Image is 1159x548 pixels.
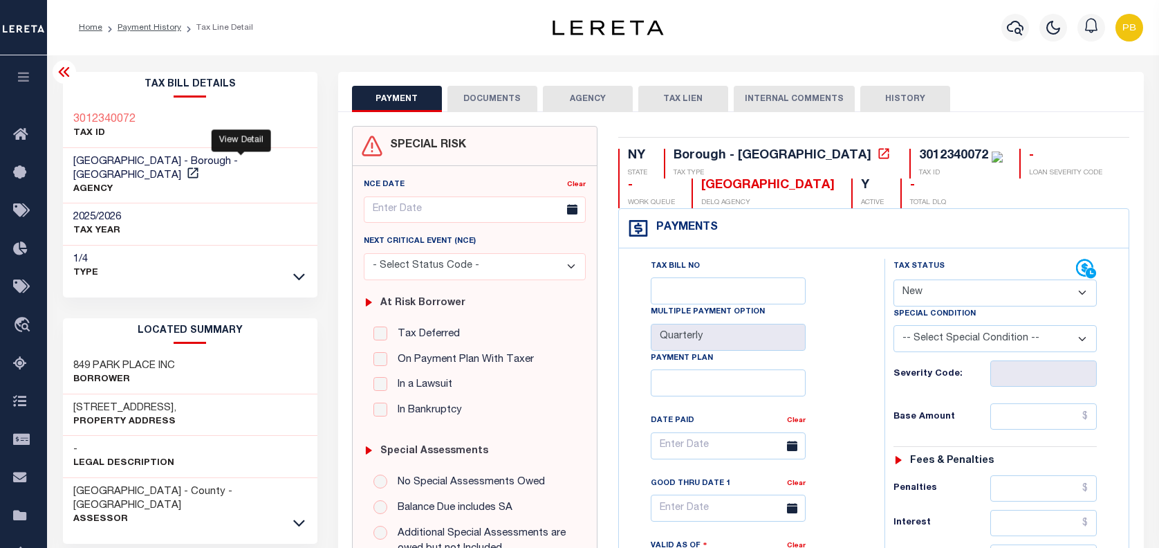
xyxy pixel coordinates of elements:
[73,183,307,197] p: AGENCY
[651,478,730,490] label: Good Thru Date 1
[73,457,174,471] p: Legal Description
[553,20,663,35] img: logo-dark.svg
[893,309,976,320] label: Special Condition
[860,86,950,112] button: HISTORY
[63,318,317,344] h2: LOCATED SUMMARY
[181,21,253,34] li: Tax Line Detail
[73,266,98,280] p: Type
[1029,149,1102,164] div: -
[651,415,694,427] label: Date Paid
[919,149,988,162] div: 3012340072
[701,179,835,194] div: [GEOGRAPHIC_DATA]
[364,197,586,223] input: Enter Date
[651,495,806,522] input: Enter Date
[352,86,442,112] button: PAYMENT
[391,327,460,342] label: Tax Deferred
[861,179,884,194] div: Y
[992,152,1003,163] img: check-icon-green.svg
[990,510,1097,536] input: $
[1029,168,1102,179] p: LOAN SEVERITY CODE
[447,86,537,112] button: DOCUMENTS
[919,168,1003,179] p: TAX ID
[383,139,466,152] h4: SPECIAL RISK
[73,443,174,457] h3: -
[13,317,35,335] i: travel_explore
[990,403,1097,430] input: $
[734,86,855,112] button: INTERNAL COMMENTS
[73,373,175,387] p: Borrower
[391,500,512,516] label: Balance Due includes SA
[364,179,405,191] label: NCE Date
[73,156,238,181] span: [GEOGRAPHIC_DATA] - Borough - [GEOGRAPHIC_DATA]
[212,129,271,152] div: View Detail
[638,86,728,112] button: TAX LIEN
[73,415,176,429] p: Property Address
[910,198,946,208] p: TOTAL DLQ
[118,24,181,32] a: Payment History
[651,432,806,459] input: Enter Date
[861,198,884,208] p: ACTIVE
[1115,14,1143,42] img: svg+xml;base64,PHN2ZyB4bWxucz0iaHR0cDovL3d3dy53My5vcmcvMjAwMC9zdmciIHBvaW50ZXItZXZlbnRzPSJub25lIi...
[380,298,465,309] h6: At Risk Borrower
[651,261,700,273] label: Tax Bill No
[651,353,713,365] label: Payment Plan
[787,480,806,487] a: Clear
[651,307,765,318] label: Multiple Payment Option
[893,518,991,529] h6: Interest
[73,513,307,527] p: Assessor
[73,359,175,373] h3: 849 PARK PLACE INC
[628,168,647,179] p: STATE
[391,377,452,393] label: In a Lawsuit
[73,127,136,140] p: TAX ID
[893,483,991,494] h6: Penalties
[63,72,317,98] h2: Tax Bill Details
[543,86,633,112] button: AGENCY
[910,455,994,467] h6: Fees & Penalties
[73,253,98,266] h3: 1/4
[73,401,176,415] h3: [STREET_ADDRESS],
[391,475,545,491] label: No Special Assessments Owed
[364,236,476,248] label: Next Critical Event (NCE)
[391,403,462,419] label: In Bankruptcy
[674,149,871,162] div: Borough - [GEOGRAPHIC_DATA]
[628,179,675,194] div: -
[73,224,121,238] p: TAX YEAR
[910,179,946,194] div: -
[380,446,488,457] h6: Special Assessments
[893,369,991,380] h6: Severity Code:
[79,24,102,32] a: Home
[73,210,121,224] h3: 2025/2026
[893,412,991,423] h6: Base Amount
[649,221,718,235] h4: Payments
[73,485,307,513] h3: [GEOGRAPHIC_DATA] - County - [GEOGRAPHIC_DATA]
[787,417,806,424] a: Clear
[701,198,835,208] p: DELQ AGENCY
[628,149,647,164] div: NY
[567,181,586,188] a: Clear
[674,168,893,179] p: TAX TYPE
[73,113,136,127] a: 3012340072
[628,198,675,208] p: WORK QUEUE
[990,475,1097,502] input: $
[391,352,534,368] label: On Payment Plan With Taxer
[893,261,945,273] label: Tax Status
